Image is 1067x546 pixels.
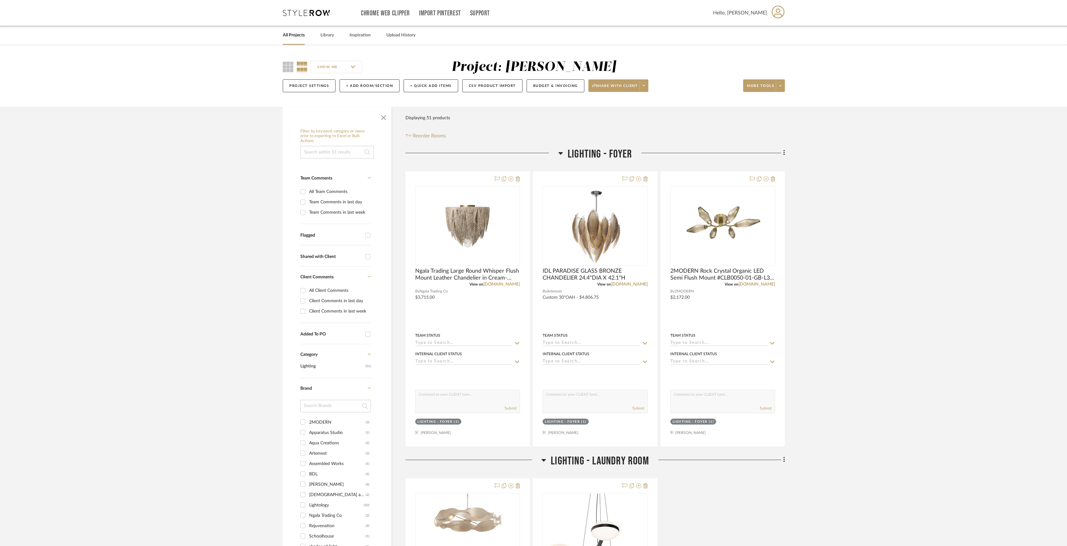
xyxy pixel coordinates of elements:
a: Import Pinterest [419,11,461,16]
span: Category [300,352,318,357]
a: Inspiration [350,31,371,40]
span: Hello, [PERSON_NAME] [713,9,767,17]
div: Lightology [309,500,364,510]
span: View on [469,282,483,286]
div: All Team Comments [309,187,369,197]
div: Aqua Creations [309,438,366,448]
div: [PERSON_NAME] [309,479,366,490]
div: 0 [671,186,775,265]
input: Type to Search… [543,340,640,346]
span: Team Comments [300,176,332,180]
div: Client Comments in last day [309,296,369,306]
span: 2MODERN Rock Crystal Organic LED Semi Flush Mount #CLB0050-01-GB-L3-RTS 36.4"Dia x 6.6"H [670,268,775,281]
button: Reorder Rooms [405,132,446,140]
div: Team Status [670,333,695,338]
span: By [670,288,675,294]
span: Artemest [547,288,562,294]
div: 0 [416,186,520,265]
a: [DOMAIN_NAME] [483,282,520,286]
div: Artemest [309,448,366,458]
div: BDL [309,469,366,479]
span: Ngala Trading Co [420,288,448,294]
div: Client Comments in last week [309,306,369,316]
span: Share with client [592,83,638,93]
a: All Projects [283,31,305,40]
div: Added To PO [300,332,362,337]
a: [DOMAIN_NAME] [738,282,775,286]
img: 2MODERN Rock Crystal Organic LED Semi Flush Mount #CLB0050-01-GB-L3-RTS 36.4"Dia x 6.6"H [684,187,762,265]
div: Internal Client Status [670,351,717,357]
div: (4) [366,479,369,490]
div: (1) [454,420,459,424]
button: CSV Product Import [462,79,523,92]
a: [DOMAIN_NAME] [611,282,648,286]
span: Ngala Trading Large Round Whisper Flush Mount Leather Chandelier in Cream-Stone Leather [415,268,520,281]
div: Team Status [415,333,440,338]
div: Shared with Client [300,254,362,260]
button: Submit [760,405,772,411]
a: Library [320,31,334,40]
div: (2) [366,438,369,448]
div: Internal Client Status [415,351,462,357]
div: Apparatus Studio [309,428,366,438]
div: Project: [PERSON_NAME] [452,61,616,74]
span: 2MODERN [675,288,694,294]
div: (10) [364,500,369,510]
div: (2) [366,490,369,500]
div: Schoolhouse [309,531,366,541]
div: Flagged [300,233,362,238]
img: IDL PARADISE GLASS BRONZE CHANDELIER 24.4"DIA X 42.1"H [567,187,623,265]
span: View on [725,282,738,286]
div: (1) [581,420,587,424]
button: Submit [505,405,517,411]
img: Ngala Trading Large Round Whisper Flush Mount Leather Chandelier in Cream-Stone Leather [428,187,507,265]
span: Brand [300,386,312,391]
button: Project Settings [283,79,335,92]
div: (1) [366,469,369,479]
div: LIGHTING - FOYER [417,420,452,424]
input: Search within 51 results [300,146,374,158]
div: (4) [366,521,369,531]
span: LIGHTING - LAUNDRY ROOM [551,454,649,468]
div: All Client Comments [309,286,369,296]
div: Assembled Works [309,459,366,469]
a: Upload History [386,31,416,40]
input: Type to Search… [670,359,768,365]
div: (1) [709,420,714,424]
span: By [415,288,420,294]
input: Type to Search… [670,340,768,346]
h6: Filter by keyword, category or name prior to exporting to Excel or Bulk Actions [300,129,374,144]
button: + Add Room/Section [340,79,399,92]
button: Close [377,110,390,123]
span: By [543,288,547,294]
div: Displaying 51 products [405,112,450,124]
span: View on [597,282,611,286]
span: Lighting [300,361,364,372]
button: More tools [743,79,785,92]
span: More tools [747,83,774,93]
div: (3) [366,417,369,427]
span: (51) [365,361,371,371]
button: + Quick Add Items [404,79,458,92]
div: Team Comments in last week [309,207,369,217]
div: (1) [366,531,369,541]
input: Search Brands [300,400,371,412]
span: LIGHTING - FOYER [568,147,632,161]
div: Team Comments in last day [309,197,369,207]
span: Client Comments [300,275,334,279]
div: 0 [543,186,647,265]
div: (1) [366,428,369,438]
input: Type to Search… [415,340,512,346]
div: LIGHTING - FOYER [673,420,707,424]
div: [DEMOGRAPHIC_DATA] and Gentlemen Studio [309,490,366,500]
span: IDL PARADISE GLASS BRONZE CHANDELIER 24.4"DIA X 42.1"H [543,268,647,281]
div: (3) [366,448,369,458]
a: Support [470,11,490,16]
span: Reorder Rooms [413,132,446,140]
div: Ngala Trading Co [309,511,366,521]
button: Budget & Invoicing [527,79,584,92]
div: (1) [366,459,369,469]
div: LIGHTING - FOYER [545,420,580,424]
button: Share with client [588,79,649,92]
div: Team Status [543,333,568,338]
